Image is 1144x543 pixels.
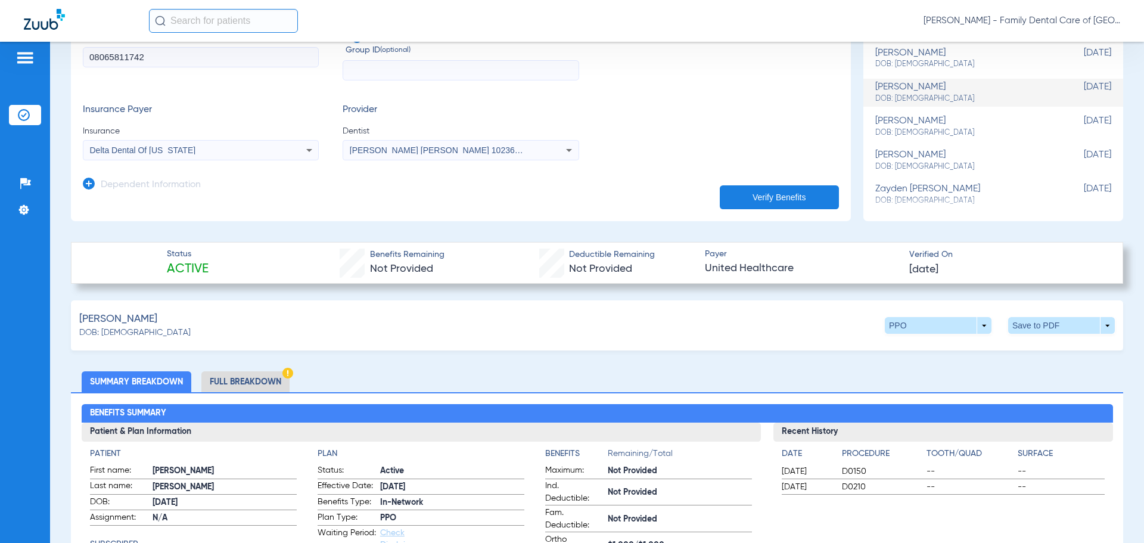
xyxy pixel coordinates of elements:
h3: Patient & Plan Information [82,423,761,442]
span: United Healthcare [705,261,899,276]
span: [DATE] [909,262,938,277]
img: Hazard [282,368,293,378]
h3: Dependent Information [101,179,201,191]
span: [PERSON_NAME] [PERSON_NAME] 1023648664 [350,145,538,155]
h4: Plan [318,448,524,460]
span: Verified On [909,249,1103,261]
span: Insurance [83,125,319,137]
span: [PERSON_NAME] [153,465,297,477]
span: Active [167,261,209,278]
div: [PERSON_NAME] [875,82,1052,104]
span: Not Provided [608,513,752,526]
label: Member ID [83,32,319,81]
h3: Recent History [773,423,1113,442]
h4: Procedure [842,448,923,460]
h2: Benefits Summary [82,404,1113,423]
span: [DATE] [782,481,832,493]
span: DOB: [DEMOGRAPHIC_DATA] [875,59,1052,70]
div: [PERSON_NAME] [875,48,1052,70]
app-breakdown-title: Procedure [842,448,923,464]
span: [PERSON_NAME] [153,481,297,494]
h4: Patient [90,448,297,460]
span: DOB: [DEMOGRAPHIC_DATA] [79,327,191,339]
span: DOB: [DEMOGRAPHIC_DATA] [875,94,1052,104]
span: Group ID [346,44,579,57]
img: Zuub Logo [24,9,65,30]
span: -- [927,466,1014,477]
app-breakdown-title: Surface [1018,448,1105,464]
span: [DATE] [153,497,297,509]
span: Deductible Remaining [569,249,655,261]
span: [DATE] [782,466,832,477]
input: Member ID [83,47,319,67]
span: Assignment: [90,511,148,526]
span: [PERSON_NAME] - Family Dental Care of [GEOGRAPHIC_DATA] [924,15,1120,27]
input: Search for patients [149,9,298,33]
span: Benefits Type: [318,496,376,510]
span: Benefits Remaining [370,249,444,261]
span: Not Provided [608,486,752,499]
span: Plan Type: [318,511,376,526]
span: DOB: [DEMOGRAPHIC_DATA] [875,196,1052,206]
span: DOB: [DEMOGRAPHIC_DATA] [875,162,1052,172]
span: [PERSON_NAME] [79,312,157,327]
span: PPO [380,512,524,525]
li: Summary Breakdown [82,371,191,392]
button: Save to PDF [1008,317,1115,334]
span: Not Provided [569,263,632,274]
span: D0150 [842,466,923,477]
span: First name: [90,464,148,479]
span: DOB: [90,496,148,510]
span: [DATE] [1052,150,1111,172]
app-breakdown-title: Tooth/Quad [927,448,1014,464]
span: Not Provided [370,263,433,274]
img: Search Icon [155,15,166,26]
li: Full Breakdown [201,371,290,392]
button: Verify Benefits [720,185,839,209]
div: [PERSON_NAME] [875,116,1052,138]
div: zayden [PERSON_NAME] [875,184,1052,206]
img: hamburger-icon [15,51,35,65]
span: [DATE] [1052,184,1111,206]
span: [DATE] [380,481,524,494]
span: Dentist [343,125,579,137]
span: D0210 [842,481,923,493]
span: Remaining/Total [608,448,752,464]
small: (optional) [380,44,411,57]
span: -- [927,481,1014,493]
span: Delta Dental Of [US_STATE] [90,145,196,155]
span: Last name: [90,480,148,494]
h4: Date [782,448,832,460]
span: In-Network [380,497,524,509]
app-breakdown-title: Benefits [545,448,608,464]
button: PPO [885,317,991,334]
app-breakdown-title: Date [782,448,832,464]
h3: Provider [343,104,579,116]
h3: Insurance Payer [83,104,319,116]
span: -- [1018,481,1105,493]
span: Payer [705,248,899,260]
span: N/A [153,512,297,525]
h4: Surface [1018,448,1105,460]
h4: Tooth/Quad [927,448,1014,460]
div: [PERSON_NAME] [875,150,1052,172]
span: -- [1018,466,1105,477]
span: [DATE] [1052,116,1111,138]
span: Status [167,248,209,260]
span: Not Provided [608,465,752,477]
h4: Benefits [545,448,608,460]
span: Ind. Deductible: [545,480,604,505]
span: [DATE] [1052,82,1111,104]
span: Active [380,465,524,477]
span: Status: [318,464,376,479]
span: Fam. Deductible: [545,507,604,532]
span: [DATE] [1052,48,1111,70]
span: Effective Date: [318,480,376,494]
span: DOB: [DEMOGRAPHIC_DATA] [875,128,1052,138]
span: Maximum: [545,464,604,479]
